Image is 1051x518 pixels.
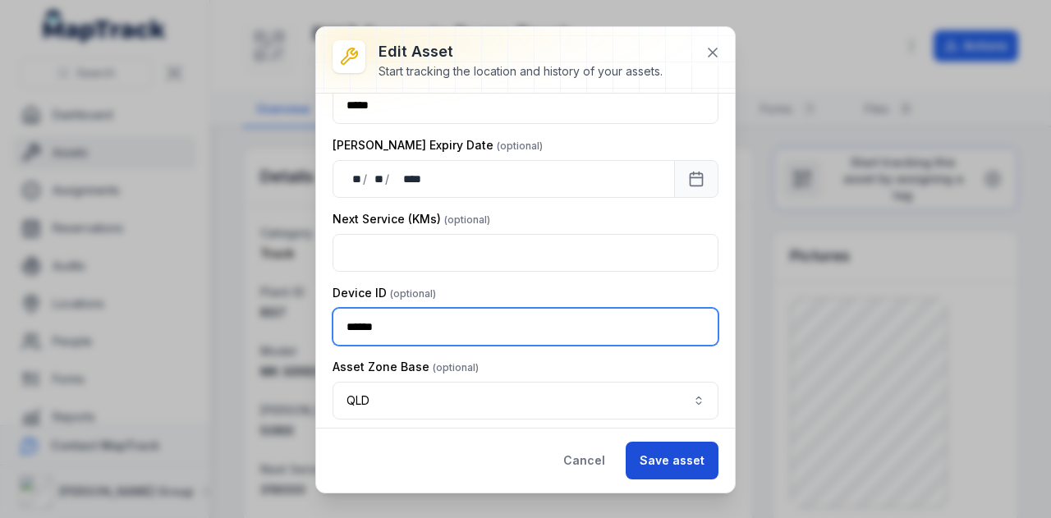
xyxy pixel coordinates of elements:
[549,442,619,479] button: Cancel
[333,285,436,301] label: Device ID
[385,171,391,187] div: /
[363,171,369,187] div: /
[333,137,543,154] label: [PERSON_NAME] Expiry Date
[347,171,363,187] div: day,
[391,171,422,187] div: year,
[333,382,718,419] button: QLD
[379,40,663,63] h3: Edit asset
[333,359,479,375] label: Asset Zone Base
[369,171,385,187] div: month,
[626,442,718,479] button: Save asset
[379,63,663,80] div: Start tracking the location and history of your assets.
[674,160,718,198] button: Calendar
[333,211,490,227] label: Next Service (KMs)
